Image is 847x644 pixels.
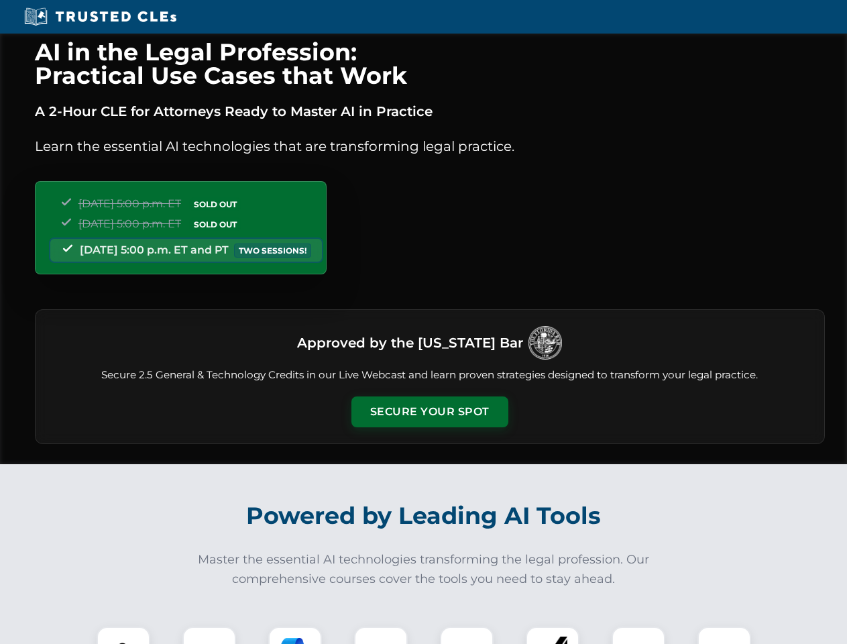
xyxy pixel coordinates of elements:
span: SOLD OUT [189,197,241,211]
p: Learn the essential AI technologies that are transforming legal practice. [35,136,825,157]
img: Logo [528,326,562,360]
p: Master the essential AI technologies transforming the legal profession. Our comprehensive courses... [189,550,659,589]
img: Trusted CLEs [20,7,180,27]
h2: Powered by Leading AI Tools [52,492,795,539]
span: [DATE] 5:00 p.m. ET [78,217,181,230]
span: SOLD OUT [189,217,241,231]
button: Secure Your Spot [351,396,508,427]
span: [DATE] 5:00 p.m. ET [78,197,181,210]
h3: Approved by the [US_STATE] Bar [297,331,523,355]
p: A 2-Hour CLE for Attorneys Ready to Master AI in Practice [35,101,825,122]
h1: AI in the Legal Profession: Practical Use Cases that Work [35,40,825,87]
p: Secure 2.5 General & Technology Credits in our Live Webcast and learn proven strategies designed ... [52,368,808,383]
